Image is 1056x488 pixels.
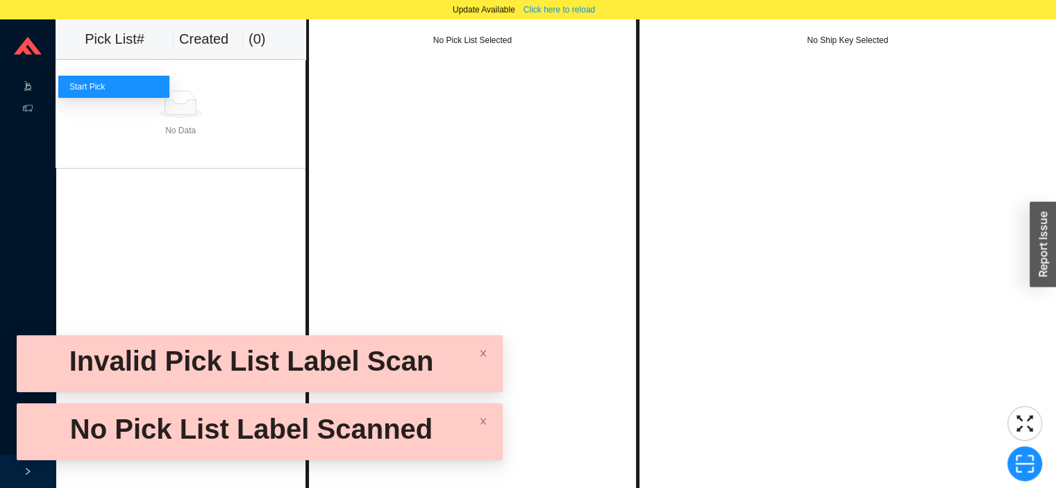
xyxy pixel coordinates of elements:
[479,417,487,426] span: close
[56,19,174,60] th: Pick List#
[1008,413,1041,434] span: fullscreen
[28,412,475,446] div: No Pick List Label Scanned
[249,28,293,51] div: ( 0 )
[61,124,300,137] div: No Data
[479,349,487,357] span: close
[1008,453,1041,474] span: scan
[309,33,635,47] div: No Pick List Selected
[174,19,243,60] th: Created
[523,3,595,17] span: Click here to reload
[1007,446,1042,481] button: scan
[639,33,1056,47] div: No Ship Key Selected
[1007,406,1042,441] button: fullscreen
[28,344,475,378] div: Invalid Pick List Label Scan
[69,82,105,92] a: Start Pick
